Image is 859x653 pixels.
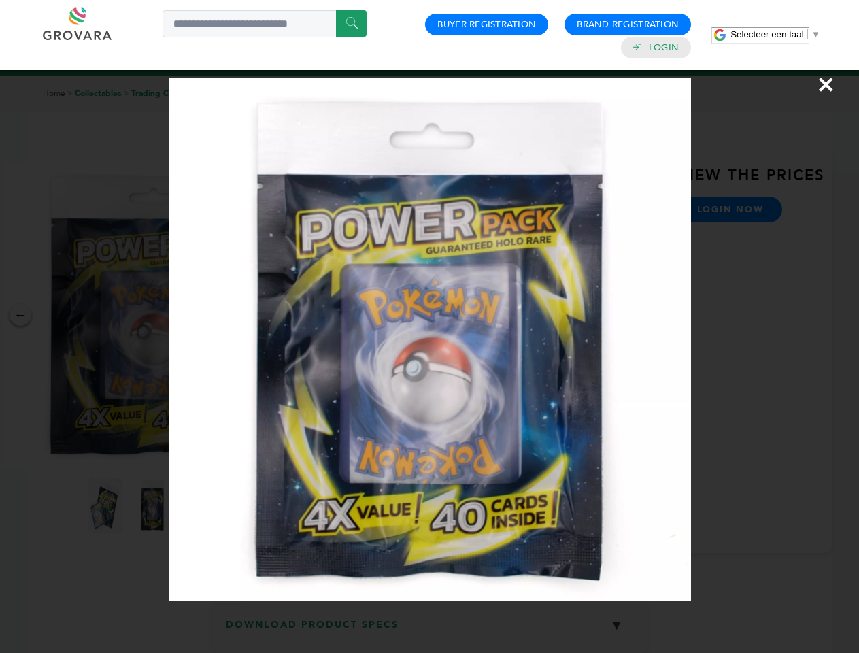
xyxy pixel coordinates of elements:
a: Buyer Registration [437,18,536,31]
a: Login [649,41,679,54]
a: Selecteer een taal​ [730,29,820,39]
input: Search a product or brand... [163,10,367,37]
span: Selecteer een taal [730,29,803,39]
span: × [817,65,835,103]
img: Image Preview [169,78,691,601]
span: ▼ [811,29,820,39]
span: ​ [807,29,808,39]
a: Brand Registration [577,18,679,31]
